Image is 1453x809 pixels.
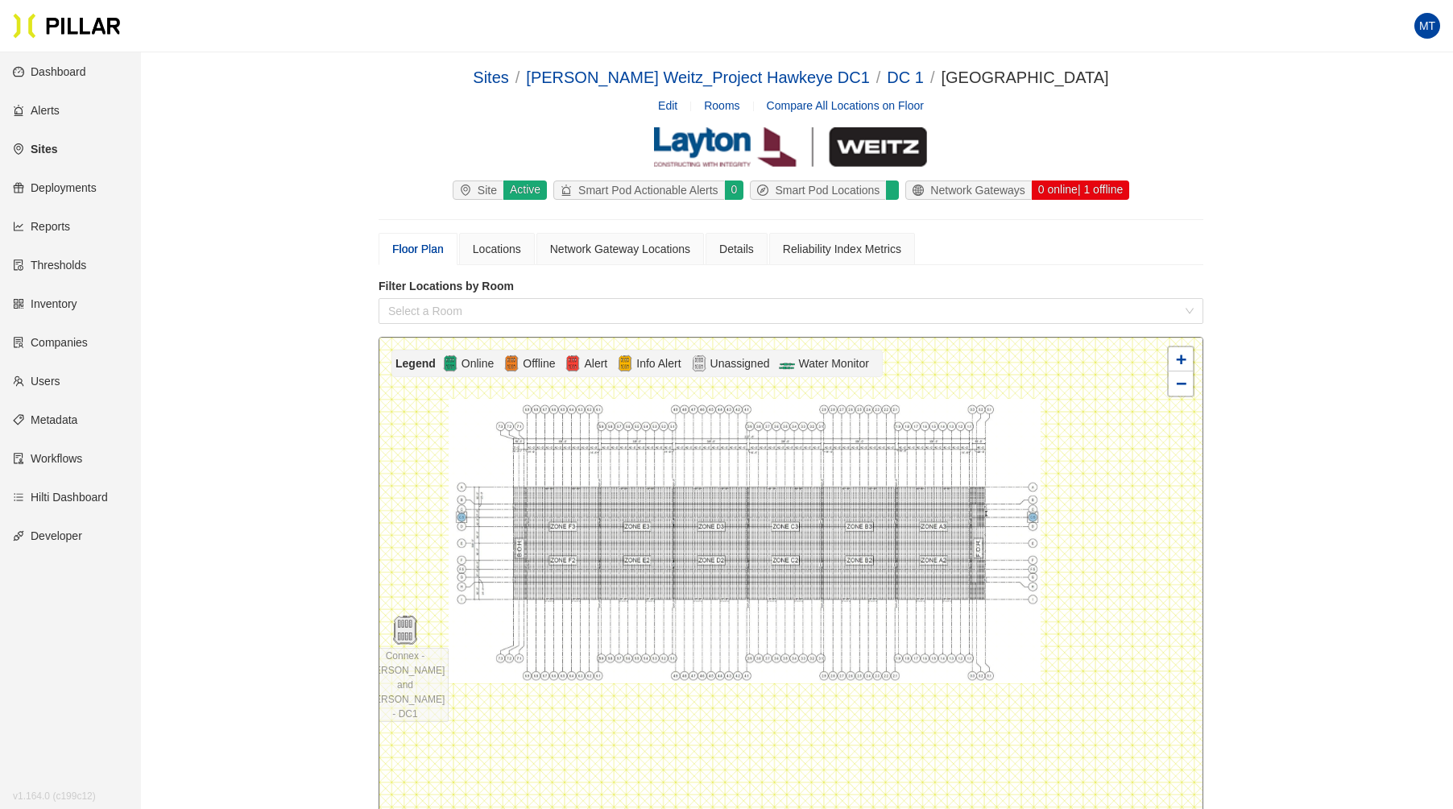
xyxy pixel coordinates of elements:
[941,68,1108,86] span: [GEOGRAPHIC_DATA]
[913,185,930,196] span: global
[13,13,121,39] img: Pillar Technologies
[13,259,86,272] a: exceptionThresholds
[1169,371,1193,396] a: Zoom out
[13,413,77,426] a: tagMetadata
[379,278,1203,295] label: Filter Locations by Room
[13,336,88,349] a: solutionCompanies
[453,181,503,199] div: Site
[767,99,924,112] a: Compare All Locations on Floor
[550,240,690,258] div: Network Gateway Locations
[377,616,433,645] div: Connex - [PERSON_NAME] and [PERSON_NAME] - DC1
[526,68,869,86] a: [PERSON_NAME] Weitz_Project Hawkeye DC1
[554,181,725,199] div: Smart Pod Actionable Alerts
[565,354,581,373] img: Alert
[658,97,677,114] a: Edit
[13,375,60,388] a: teamUsers
[876,68,881,86] span: /
[757,185,775,196] span: compass
[460,185,478,196] span: environment
[13,65,86,78] a: dashboardDashboard
[779,354,795,373] img: Flow-Monitor
[503,180,547,200] div: Active
[473,240,521,258] div: Locations
[617,354,633,373] img: Alert
[633,355,684,372] span: Info Alert
[691,354,707,373] img: Unassigned
[751,181,886,199] div: Smart Pod Locations
[1031,180,1129,200] div: 0 online | 1 offline
[707,355,773,372] span: Unassigned
[906,181,1031,199] div: Network Gateways
[930,68,935,86] span: /
[13,452,82,465] a: auditWorkflows
[654,127,927,168] img: Layton Weitz
[1176,373,1186,393] span: −
[442,354,458,373] img: Online
[503,354,520,373] img: Offline
[581,355,611,372] span: Alert
[473,68,508,86] a: Sites
[1169,347,1193,371] a: Zoom in
[13,529,82,542] a: apiDeveloper
[395,355,442,372] div: Legend
[724,180,744,200] div: 0
[391,616,420,645] img: pod-unassigned.895f376b.svg
[13,220,70,233] a: line-chartReports
[13,181,97,194] a: giftDeployments
[520,355,558,372] span: Offline
[13,143,57,156] a: environmentSites
[887,68,924,86] a: DC 1
[719,240,754,258] div: Details
[1176,349,1186,369] span: +
[362,648,449,722] span: Connex - [PERSON_NAME] and [PERSON_NAME] - DC1
[392,240,444,258] div: Floor Plan
[783,240,901,258] div: Reliability Index Metrics
[561,185,578,196] span: alert
[1419,13,1435,39] span: MT
[13,297,77,310] a: qrcodeInventory
[704,99,739,112] a: Rooms
[795,355,871,372] span: Water Monitor
[458,355,497,372] span: Online
[515,68,520,86] span: /
[13,104,60,117] a: alertAlerts
[13,491,108,504] a: barsHilti Dashboard
[550,180,747,200] a: alertSmart Pod Actionable Alerts0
